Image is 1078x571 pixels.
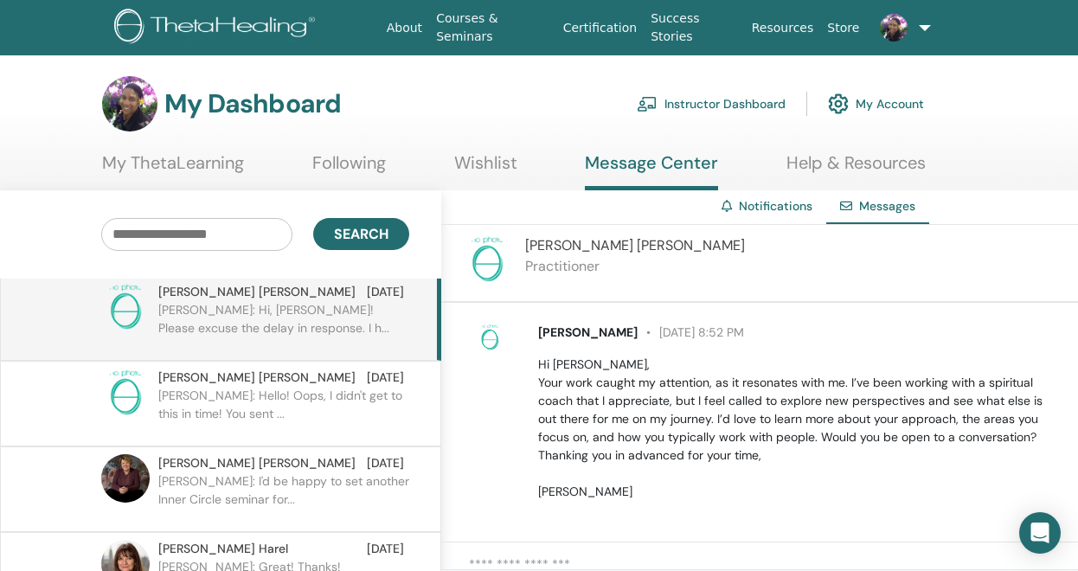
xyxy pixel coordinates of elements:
span: [DATE] 8:52 PM [638,324,744,340]
a: About [380,12,429,44]
img: logo.png [114,9,321,48]
span: Messages [859,198,915,214]
h3: My Dashboard [164,88,341,119]
span: [PERSON_NAME] [PERSON_NAME] [158,369,356,387]
a: Instructor Dashboard [637,85,786,123]
span: [PERSON_NAME] [538,324,638,340]
button: Search [313,218,409,250]
a: My ThetaLearning [102,152,244,186]
span: [DATE] [367,540,404,558]
span: [PERSON_NAME] Harel [158,540,288,558]
img: default.jpg [101,454,150,503]
p: [PERSON_NAME]: Hi, [PERSON_NAME]! Please excuse the delay in response. I h... [158,301,409,353]
a: Wishlist [454,152,517,186]
span: [PERSON_NAME] [PERSON_NAME] [158,283,356,301]
a: Resources [745,12,821,44]
p: [PERSON_NAME]: I'd be happy to set another Inner Circle seminar for... [158,472,409,524]
span: [DATE] [367,454,404,472]
p: Practitioner [525,256,745,277]
a: Help & Resources [786,152,926,186]
a: Notifications [739,198,812,214]
img: no-photo.png [476,324,504,351]
p: [PERSON_NAME]: Hello! Oops, I didn't get to this in time! You sent ... [158,387,409,439]
a: Message Center [585,152,718,190]
img: no-photo.png [101,369,150,417]
a: Certification [556,12,644,44]
span: [DATE] [367,283,404,301]
a: Store [820,12,866,44]
a: Courses & Seminars [429,3,556,53]
a: My Account [828,85,924,123]
span: [PERSON_NAME] [PERSON_NAME] [158,454,356,472]
img: default.jpg [102,76,157,132]
span: [DATE] [367,369,404,387]
img: default.jpg [880,14,908,42]
a: Success Stories [644,3,745,53]
img: chalkboard-teacher.svg [637,96,658,112]
img: no-photo.png [463,235,511,284]
img: cog.svg [828,89,849,119]
div: Open Intercom Messenger [1019,512,1061,554]
p: Hi [PERSON_NAME], Your work caught my attention, as it resonates with me. I’ve been working with ... [538,356,1058,501]
a: Following [312,152,386,186]
img: no-photo.png [101,283,150,331]
span: [PERSON_NAME] [PERSON_NAME] [525,236,745,254]
span: Search [334,225,388,243]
